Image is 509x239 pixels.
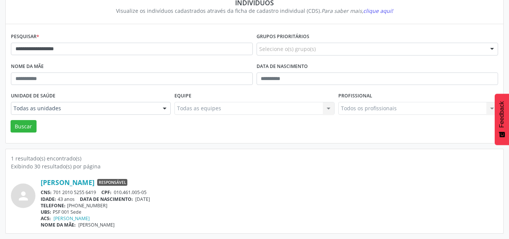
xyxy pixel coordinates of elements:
span: IDADE: [41,196,56,202]
div: 701 2010 5255 6419 [41,189,498,196]
span: 010.461.005-05 [114,189,147,196]
label: Data de nascimento [257,61,308,72]
a: [PERSON_NAME] [53,215,90,222]
label: Nome da mãe [11,61,44,72]
div: PSF 001 Sede [41,209,498,215]
span: [PERSON_NAME] [78,222,115,228]
button: Feedback - Mostrar pesquisa [495,94,509,145]
div: 1 resultado(s) encontrado(s) [11,154,498,162]
label: Unidade de saúde [11,90,55,102]
div: Visualize os indivíduos cadastrados através da ficha de cadastro individual (CDS). [16,7,493,15]
span: NOME DA MÃE: [41,222,76,228]
label: Pesquisar [11,31,39,43]
span: Responsável [97,179,127,186]
span: UBS: [41,209,51,215]
div: 43 anos [41,196,498,202]
button: Buscar [11,120,37,133]
span: [DATE] [135,196,150,202]
span: CNS: [41,189,52,196]
label: Equipe [174,90,191,102]
i: Para saber mais, [321,7,393,14]
span: Todas as unidades [14,105,155,112]
span: clique aqui! [363,7,393,14]
i: person [17,189,30,203]
div: [PHONE_NUMBER] [41,202,498,209]
span: Feedback [498,101,505,128]
label: Grupos prioritários [257,31,309,43]
div: Exibindo 30 resultado(s) por página [11,162,498,170]
span: Selecione o(s) grupo(s) [259,45,316,53]
span: TELEFONE: [41,202,66,209]
span: CPF: [101,189,112,196]
span: DATA DE NASCIMENTO: [80,196,133,202]
label: Profissional [338,90,372,102]
span: ACS: [41,215,51,222]
a: [PERSON_NAME] [41,178,95,187]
